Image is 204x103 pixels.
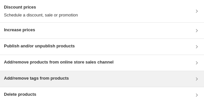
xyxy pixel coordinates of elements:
[4,27,35,33] h3: Increase prices
[4,4,78,11] h3: Discount prices
[4,91,36,98] h3: Delete products
[4,75,69,82] h3: Add/remove tags from products
[4,43,75,49] h3: Publish and/or unpublish products
[4,59,114,65] h3: Add/remove products from online store sales channel
[4,12,78,18] p: Schedule a discount, sale or promotion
